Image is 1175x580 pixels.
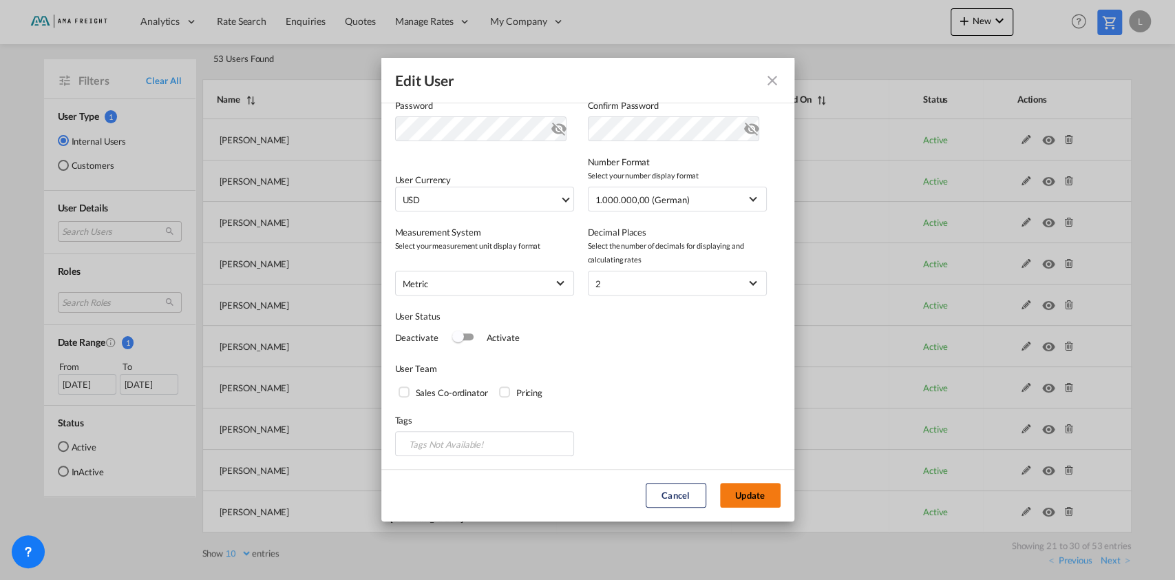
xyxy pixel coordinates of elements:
md-icon: icon-close fg-AAA8AD [764,72,781,89]
md-icon: icon-eye-off [551,118,567,134]
div: Sales Co-ordinator [416,386,488,400]
md-checkbox: Sales Co-ordinator [399,386,488,400]
label: Password [395,99,574,112]
div: metric [403,278,428,289]
span: Select your number display format [588,169,767,183]
span: USD [403,193,560,207]
md-select: {{(ctrl.parent.createData.viewShipper && !ctrl.parent.createData.user_data.tags) ? 'N/A' :(!ctrl.... [395,431,574,456]
label: Number Format [588,155,767,169]
div: Activate [473,331,520,344]
label: Tags [395,413,574,427]
button: icon-close fg-AAA8AD [759,67,786,94]
md-switch: Switch 1 [452,327,473,348]
div: 2 [595,278,601,289]
button: Cancel [646,483,706,508]
div: Deactivate [395,331,452,344]
label: Confirm Password [588,99,767,112]
label: Measurement System [395,225,574,239]
md-dialog: General General ... [381,58,794,521]
span: Select your measurement unit display format [395,239,574,253]
label: User Currency [395,174,452,185]
md-select: Select Currency: $ USDUnited States Dollar [395,187,574,211]
div: User Status [395,309,588,323]
div: 1.000.000,00 (German) [595,194,690,205]
md-icon: icon-eye-off [743,118,760,134]
label: Decimal Places [588,225,767,239]
md-checkbox: Pricing [499,386,542,400]
div: User Team [395,362,781,375]
button: Update [720,483,781,508]
span: Select the number of decimals for displaying and calculating rates [588,239,767,267]
div: Edit User [395,72,455,90]
div: Pricing [516,386,542,400]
